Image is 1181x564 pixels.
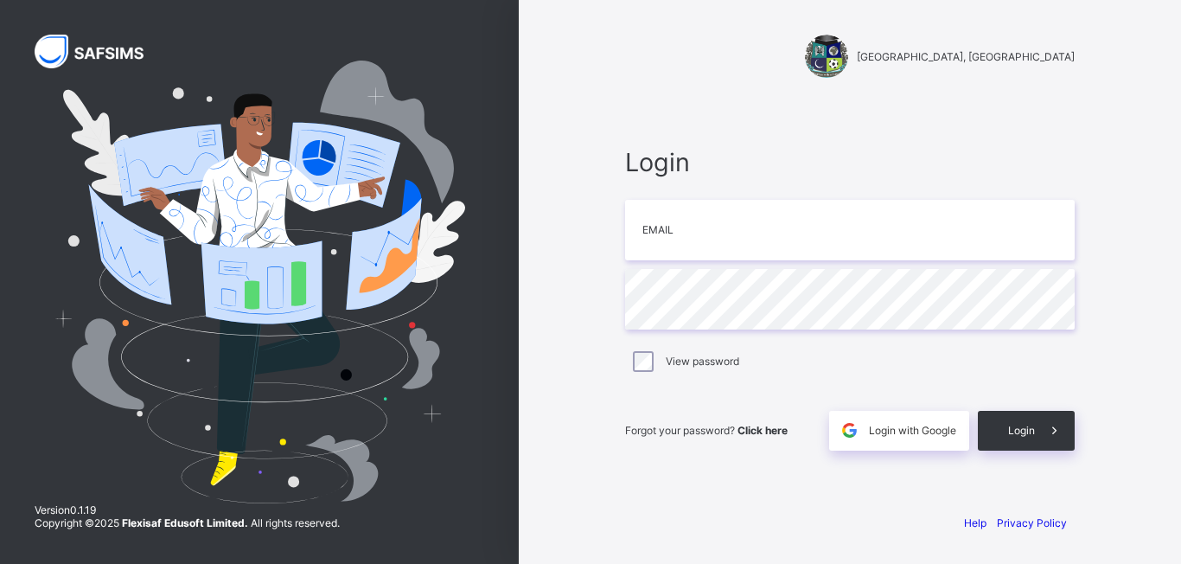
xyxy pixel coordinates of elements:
[54,61,465,503] img: Hero Image
[122,516,248,529] strong: Flexisaf Edusoft Limited.
[35,516,340,529] span: Copyright © 2025 All rights reserved.
[625,424,788,437] span: Forgot your password?
[997,516,1067,529] a: Privacy Policy
[35,35,164,68] img: SAFSIMS Logo
[839,420,859,440] img: google.396cfc9801f0270233282035f929180a.svg
[964,516,986,529] a: Help
[869,424,956,437] span: Login with Google
[666,355,739,368] label: View password
[737,424,788,437] a: Click here
[857,50,1075,63] span: [GEOGRAPHIC_DATA], [GEOGRAPHIC_DATA]
[35,503,340,516] span: Version 0.1.19
[625,147,1075,177] span: Login
[1008,424,1035,437] span: Login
